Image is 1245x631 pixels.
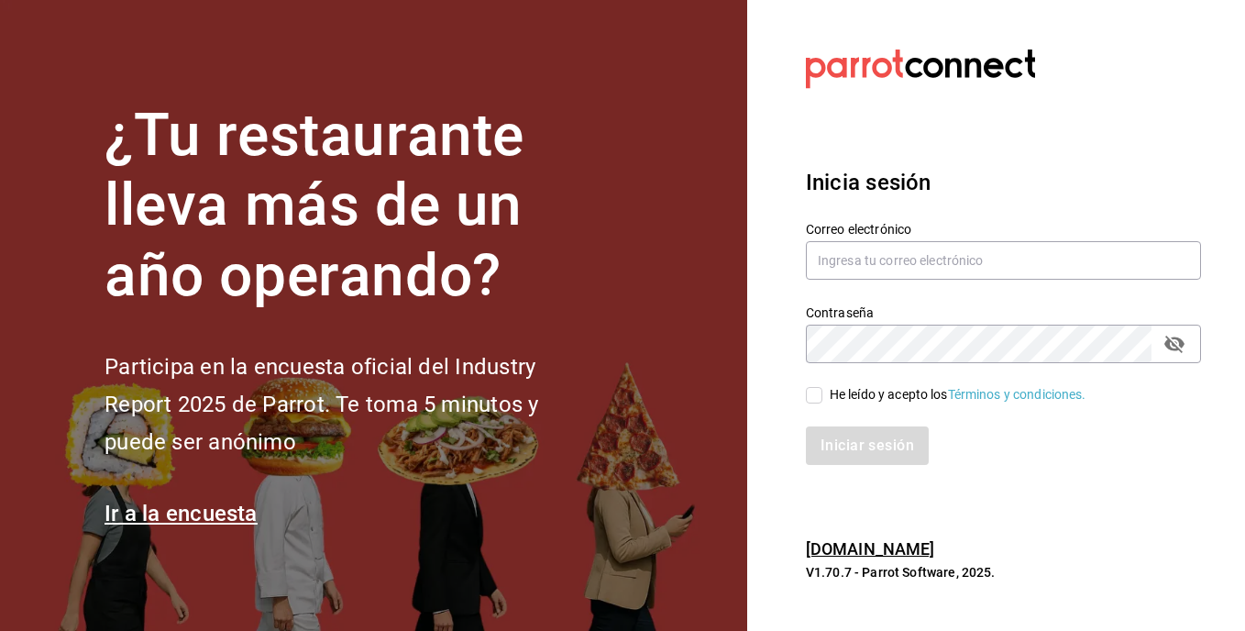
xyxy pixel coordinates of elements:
[806,166,1201,199] h3: Inicia sesión
[830,385,1086,404] div: He leído y acepto los
[105,349,600,460] h2: Participa en la encuesta oficial del Industry Report 2025 de Parrot. Te toma 5 minutos y puede se...
[948,387,1086,402] a: Términos y condiciones.
[806,241,1201,280] input: Ingresa tu correo electrónico
[1159,328,1190,360] button: passwordField
[806,539,935,559] a: [DOMAIN_NAME]
[806,563,1201,581] p: V1.70.7 - Parrot Software, 2025.
[806,305,1201,318] label: Contraseña
[105,101,600,312] h1: ¿Tu restaurante lleva más de un año operando?
[806,222,1201,235] label: Correo electrónico
[105,501,258,526] a: Ir a la encuesta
